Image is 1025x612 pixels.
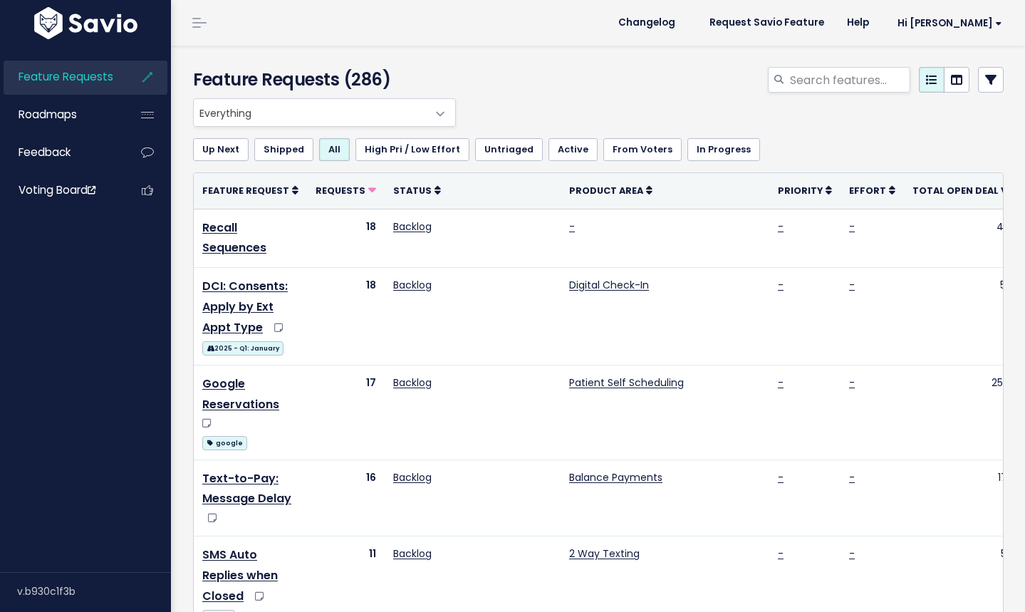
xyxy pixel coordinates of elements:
[202,185,289,197] span: Feature Request
[17,573,171,610] div: v.b930c1f3b
[307,209,385,268] td: 18
[202,546,278,604] a: SMS Auto Replies when Closed
[880,12,1014,34] a: Hi [PERSON_NAME]
[355,138,469,161] a: High Pri / Low Effort
[778,546,784,561] a: -
[202,341,283,356] span: 2025 - Q1: January
[254,138,313,161] a: Shipped
[4,174,118,207] a: Voting Board
[778,470,784,484] a: -
[548,138,598,161] a: Active
[778,375,784,390] a: -
[31,7,141,39] img: logo-white.9d6f32f41409.svg
[19,107,77,122] span: Roadmaps
[778,185,823,197] span: Priority
[778,219,784,234] a: -
[849,546,855,561] a: -
[698,12,836,33] a: Request Savio Feature
[687,138,760,161] a: In Progress
[4,136,118,169] a: Feedback
[193,138,1004,161] ul: Filter feature requests
[778,183,832,197] a: Priority
[319,138,350,161] a: All
[778,278,784,292] a: -
[849,183,895,197] a: Effort
[849,375,855,390] a: -
[202,433,247,451] a: google
[849,278,855,292] a: -
[897,18,1002,28] span: Hi [PERSON_NAME]
[849,219,855,234] a: -
[393,183,441,197] a: Status
[393,185,432,197] span: Status
[194,99,427,126] span: Everything
[393,546,432,561] a: Backlog
[202,470,291,507] a: Text-to-Pay: Message Delay
[393,375,432,390] a: Backlog
[193,67,449,93] h4: Feature Requests (286)
[19,145,71,160] span: Feedback
[569,278,649,292] a: Digital Check-In
[316,183,376,197] a: Requests
[202,183,298,197] a: Feature Request
[19,182,95,197] span: Voting Board
[202,338,283,356] a: 2025 - Q1: January
[393,219,432,234] a: Backlog
[569,219,575,234] a: -
[393,278,432,292] a: Backlog
[569,470,662,484] a: Balance Payments
[836,12,880,33] a: Help
[849,470,855,484] a: -
[569,183,652,197] a: Product Area
[569,185,643,197] span: Product Area
[307,460,385,536] td: 16
[789,67,910,93] input: Search features...
[603,138,682,161] a: From Voters
[316,185,365,197] span: Requests
[19,69,113,84] span: Feature Requests
[202,278,288,336] a: DCI: Consents: Apply by Ext Appt Type
[393,470,432,484] a: Backlog
[4,98,118,131] a: Roadmaps
[307,268,385,365] td: 18
[202,219,266,256] a: Recall Sequences
[569,546,640,561] a: 2 Way Texting
[618,18,675,28] span: Changelog
[202,436,247,450] span: google
[202,375,279,413] a: Google Reservations
[193,98,456,127] span: Everything
[4,61,118,93] a: Feature Requests
[307,365,385,460] td: 17
[569,375,684,390] a: Patient Self Scheduling
[193,138,249,161] a: Up Next
[475,138,543,161] a: Untriaged
[849,185,886,197] span: Effort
